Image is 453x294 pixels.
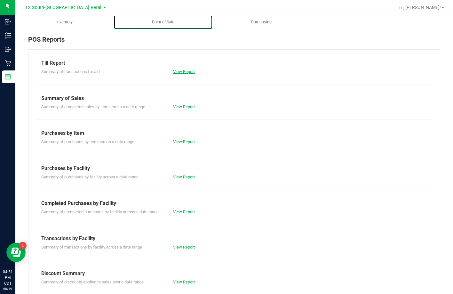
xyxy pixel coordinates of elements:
span: TX South-[GEOGRAPHIC_DATA] Retail [25,5,103,10]
a: View Report [173,104,195,109]
span: Hi, [PERSON_NAME]! [399,5,441,10]
div: Purchases by Facility [41,165,427,172]
a: View Report [173,69,195,74]
div: Purchases by Item [41,129,427,137]
span: Summary of purchases by item across a date range [41,139,134,144]
div: POS Reports [28,35,440,49]
span: Summary of completed sales by item across a date range [41,104,145,109]
a: View Report [173,209,195,214]
span: Summary of discounts applied to sales over a date range [41,280,144,284]
span: Point of Sale [143,19,183,25]
a: View Report [173,139,195,144]
span: Summary of purchases by facility across a date range [41,175,139,179]
inline-svg: Outbound [5,46,11,53]
div: Discount Summary [41,270,427,277]
span: Summary of transactions for all tills [41,69,106,74]
a: View Report [173,175,195,179]
div: Completed Purchases by Facility [41,200,427,207]
span: Purchasing [242,19,280,25]
div: Transactions by Facility [41,235,427,242]
iframe: Resource center [6,243,26,262]
inline-svg: Inbound [5,19,11,25]
a: View Report [173,280,195,284]
div: Till Report [41,59,427,67]
a: Point of Sale [114,15,212,29]
span: Summary of completed purchases by facility across a date range [41,209,159,214]
inline-svg: Inventory [5,32,11,39]
iframe: Resource center unread badge [19,242,27,249]
inline-svg: Retail [5,60,11,66]
span: Inventory [48,19,81,25]
div: Summary of Sales [41,94,427,102]
a: Inventory [15,15,114,29]
a: View Report [173,245,195,249]
a: Purchasing [212,15,311,29]
p: 04:51 PM CDT [3,269,12,286]
inline-svg: Reports [5,74,11,80]
span: Summary of transactions by facility across a date range [41,245,142,249]
p: 08/19 [3,286,12,291]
